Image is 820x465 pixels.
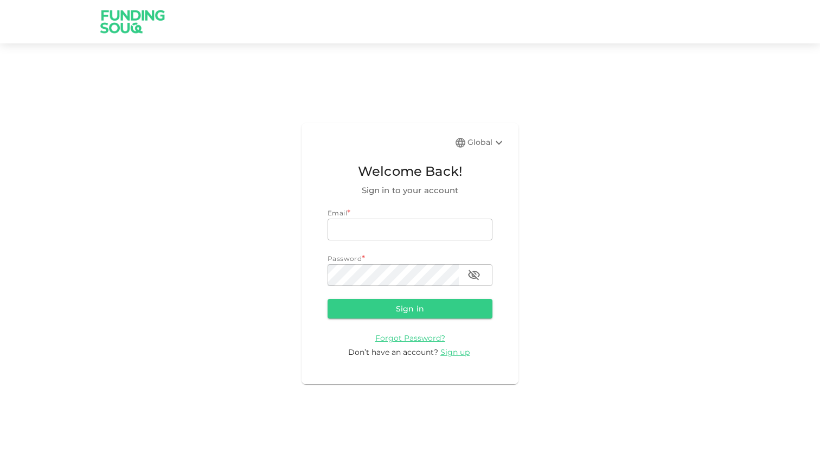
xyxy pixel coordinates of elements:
input: email [328,219,492,240]
span: Password [328,254,362,263]
span: Sign in to your account [328,184,492,197]
span: Email [328,209,347,217]
span: Welcome Back! [328,161,492,182]
span: Forgot Password? [375,333,445,343]
a: Forgot Password? [375,333,445,343]
div: Global [467,136,505,149]
input: password [328,264,459,286]
span: Don’t have an account? [348,347,438,357]
button: Sign in [328,299,492,319]
span: Sign up [440,347,470,357]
